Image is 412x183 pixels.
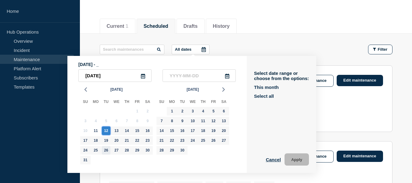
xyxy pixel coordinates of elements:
[368,45,392,54] button: Filter
[184,24,198,29] button: Drafts
[100,45,164,54] input: Search maintenances
[188,136,197,145] div: Wednesday, Sep 24, 2025
[101,98,111,106] div: Tu
[177,98,188,106] div: Tu
[91,136,100,145] div: Monday, Aug 18, 2025
[188,98,198,106] div: We
[219,98,229,106] div: Sa
[111,98,122,106] div: We
[220,107,228,115] div: Saturday, Sep 6, 2025
[143,117,152,125] div: Saturday, Aug 9, 2025
[337,151,383,162] a: Edit maintenance
[178,117,187,125] div: Tuesday, Sep 9, 2025
[209,136,218,145] div: Friday, Sep 26, 2025
[123,136,131,145] div: Thursday, Aug 21, 2025
[187,85,199,94] span: [DATE]
[378,47,388,52] span: Filter
[285,153,309,166] button: Apply
[178,146,187,155] div: Tuesday, Sep 30, 2025
[143,126,152,135] div: Saturday, Aug 16, 2025
[172,45,210,54] button: All dates
[102,117,110,125] div: Tuesday, Aug 5, 2025
[199,117,207,125] div: Thursday, Sep 11, 2025
[144,24,168,29] button: Scheduled
[254,71,309,81] p: Select date range or choose from the options:
[188,117,197,125] div: Wednesday, Sep 10, 2025
[198,98,208,106] div: Th
[209,126,218,135] div: Friday, Sep 19, 2025
[178,136,187,145] div: Tuesday, Sep 23, 2025
[157,146,166,155] div: Sunday, Sep 28, 2025
[167,98,177,106] div: Mo
[168,146,176,155] div: Monday, Sep 29, 2025
[188,107,197,115] div: Wednesday, Sep 3, 2025
[156,98,167,106] div: Su
[199,136,207,145] div: Thursday, Sep 25, 2025
[80,98,91,106] div: Su
[209,107,218,115] div: Friday, Sep 5, 2025
[133,126,142,135] div: Friday, Aug 15, 2025
[112,117,121,125] div: Wednesday, Aug 6, 2025
[91,98,101,106] div: Mo
[102,136,110,145] div: Tuesday, Aug 19, 2025
[123,126,131,135] div: Thursday, Aug 14, 2025
[168,136,176,145] div: Monday, Sep 22, 2025
[184,85,201,94] button: [DATE]
[213,24,230,29] button: History
[112,126,121,135] div: Wednesday, Aug 13, 2025
[168,117,176,125] div: Monday, Sep 8, 2025
[143,146,152,155] div: Saturday, Aug 30, 2025
[199,126,207,135] div: Thursday, Sep 18, 2025
[168,126,176,135] div: Monday, Sep 15, 2025
[143,136,152,145] div: Saturday, Aug 23, 2025
[199,107,207,115] div: Thursday, Sep 4, 2025
[112,146,121,155] div: Wednesday, Aug 27, 2025
[78,62,236,67] p: [DATE] - _
[266,153,281,166] button: Cancel
[110,85,123,94] span: [DATE]
[78,69,152,82] input: YYYY-MM-DD
[254,93,274,99] button: Select all
[81,156,90,164] div: Sunday, Aug 31, 2025
[188,126,197,135] div: Wednesday, Sep 17, 2025
[133,117,142,125] div: Friday, Aug 8, 2025
[91,146,100,155] div: Monday, Aug 25, 2025
[102,146,110,155] div: Tuesday, Aug 26, 2025
[91,117,100,125] div: Monday, Aug 4, 2025
[133,107,142,115] div: Friday, Aug 1, 2025
[178,107,187,115] div: Tuesday, Sep 2, 2025
[81,126,90,135] div: Sunday, Aug 10, 2025
[107,24,128,29] button: Current 1
[122,98,132,106] div: Th
[163,69,236,82] input: YYYY-MM-DD
[175,47,192,52] p: All dates
[123,117,131,125] div: Thursday, Aug 7, 2025
[168,107,176,115] div: Monday, Sep 1, 2025
[254,85,279,90] button: This month
[91,126,100,135] div: Monday, Aug 11, 2025
[143,107,152,115] div: Saturday, Aug 2, 2025
[208,98,219,106] div: Fr
[133,136,142,145] div: Friday, Aug 22, 2025
[123,146,131,155] div: Thursday, Aug 28, 2025
[209,117,218,125] div: Friday, Sep 12, 2025
[102,126,110,135] div: Tuesday, Aug 12, 2025
[157,126,166,135] div: Sunday, Sep 14, 2025
[220,126,228,135] div: Saturday, Sep 20, 2025
[81,117,90,125] div: Sunday, Aug 3, 2025
[133,146,142,155] div: Friday, Aug 29, 2025
[220,136,228,145] div: Saturday, Sep 27, 2025
[157,117,166,125] div: Sunday, Sep 7, 2025
[220,117,228,125] div: Saturday, Sep 13, 2025
[178,126,187,135] div: Tuesday, Sep 16, 2025
[126,24,128,29] span: 1
[81,146,90,155] div: Sunday, Aug 24, 2025
[157,136,166,145] div: Sunday, Sep 21, 2025
[112,136,121,145] div: Wednesday, Aug 20, 2025
[132,98,142,106] div: Fr
[81,136,90,145] div: Sunday, Aug 17, 2025
[108,85,125,94] button: [DATE]
[142,98,153,106] div: Sa
[337,75,383,86] a: Edit maintenance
